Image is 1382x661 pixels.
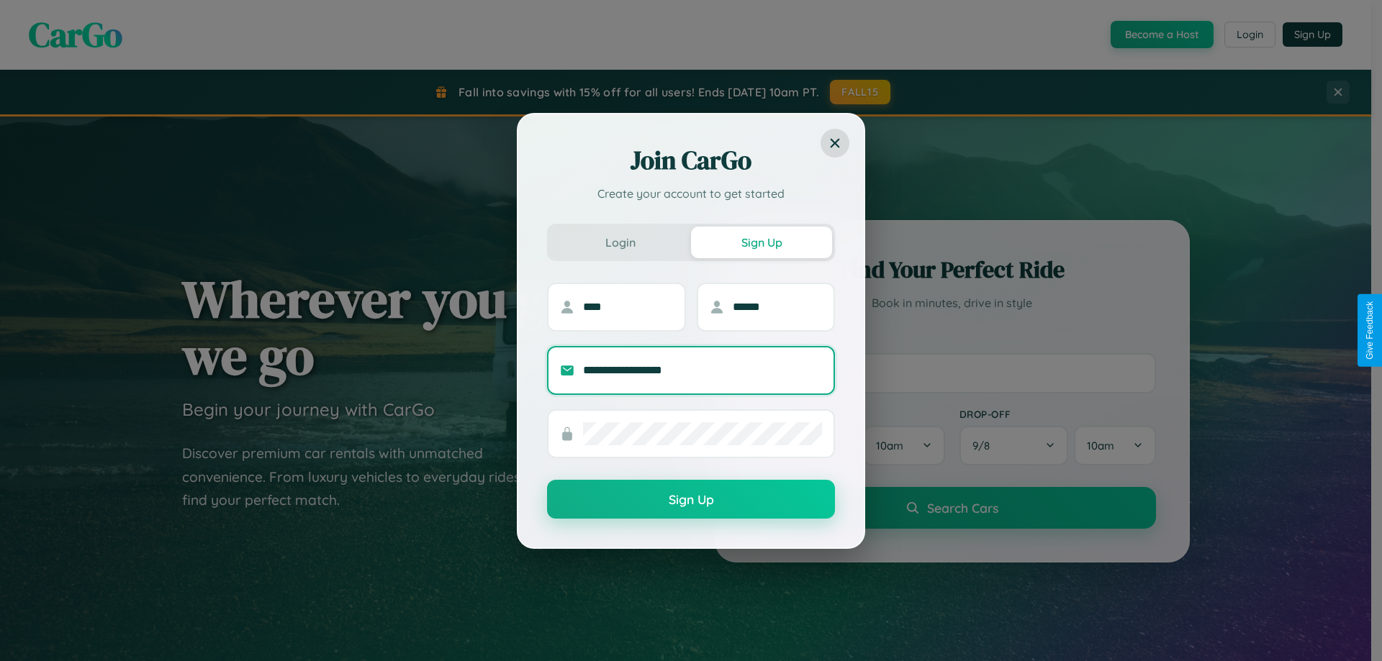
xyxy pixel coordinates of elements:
button: Sign Up [691,227,832,258]
button: Sign Up [547,480,835,519]
div: Give Feedback [1365,301,1375,360]
h2: Join CarGo [547,143,835,178]
button: Login [550,227,691,258]
p: Create your account to get started [547,185,835,202]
